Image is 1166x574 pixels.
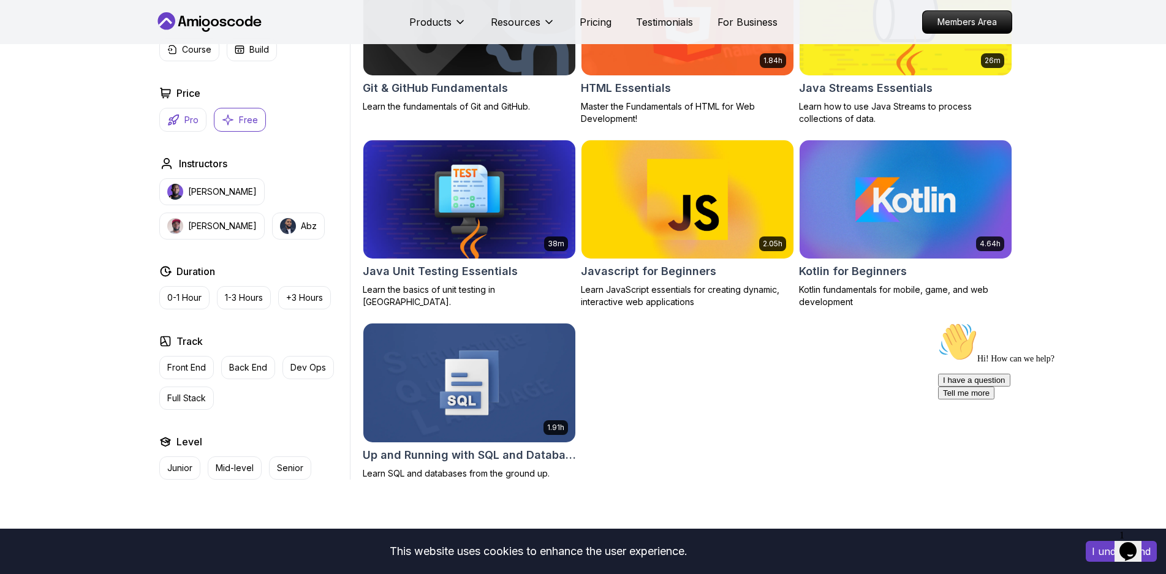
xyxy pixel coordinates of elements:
[176,264,215,279] h2: Duration
[363,100,576,113] p: Learn the fundamentals of Git and GitHub.
[363,80,508,97] h2: Git & GitHub Fundamentals
[278,286,331,309] button: +3 Hours
[286,292,323,304] p: +3 Hours
[269,456,311,480] button: Senior
[176,86,200,100] h2: Price
[239,114,258,126] p: Free
[581,263,716,280] h2: Javascript for Beginners
[167,462,192,474] p: Junior
[277,462,303,474] p: Senior
[167,218,183,234] img: instructor img
[363,467,576,480] p: Learn SQL and databases from the ground up.
[799,80,933,97] h2: Java Streams Essentials
[763,56,782,66] p: 1.84h
[159,286,210,309] button: 0-1 Hour
[799,100,1012,125] p: Learn how to use Java Streams to process collections of data.
[5,5,225,82] div: 👋Hi! How can we help?I have a questionTell me more
[491,15,540,29] p: Resources
[1115,525,1154,562] iframe: chat widget
[179,156,227,171] h2: Instructors
[409,15,452,29] p: Products
[182,43,211,56] p: Course
[547,423,564,432] p: 1.91h
[491,15,555,39] button: Resources
[5,5,44,44] img: :wave:
[221,356,275,379] button: Back End
[581,284,794,308] p: Learn JavaScript essentials for creating dynamic, interactive web applications
[167,392,206,404] p: Full Stack
[249,43,269,56] p: Build
[363,447,576,464] h2: Up and Running with SQL and Databases
[5,69,61,82] button: Tell me more
[216,462,254,474] p: Mid-level
[363,323,576,480] a: Up and Running with SQL and Databases card1.91hUp and Running with SQL and DatabasesLearn SQL and...
[581,140,794,309] a: Javascript for Beginners card2.05hJavascript for BeginnersLearn JavaScript essentials for creatin...
[290,361,326,374] p: Dev Ops
[184,114,199,126] p: Pro
[799,263,907,280] h2: Kotlin for Beginners
[208,456,262,480] button: Mid-level
[636,15,693,29] a: Testimonials
[188,220,257,232] p: [PERSON_NAME]
[272,213,325,240] button: instructor imgAbz
[580,15,611,29] a: Pricing
[159,108,206,132] button: Pro
[301,220,317,232] p: Abz
[159,456,200,480] button: Junior
[923,11,1012,33] p: Members Area
[188,186,257,198] p: [PERSON_NAME]
[922,10,1012,34] a: Members Area
[5,37,121,46] span: Hi! How can we help?
[176,334,203,349] h2: Track
[363,284,576,308] p: Learn the basics of unit testing in [GEOGRAPHIC_DATA].
[167,184,183,200] img: instructor img
[227,38,277,61] button: Build
[229,361,267,374] p: Back End
[159,356,214,379] button: Front End
[581,140,793,259] img: Javascript for Beginners card
[933,317,1154,519] iframe: chat widget
[159,178,265,205] button: instructor img[PERSON_NAME]
[159,38,219,61] button: Course
[225,292,263,304] p: 1-3 Hours
[800,140,1012,259] img: Kotlin for Beginners card
[1086,541,1157,562] button: Accept cookies
[548,239,564,249] p: 38m
[159,213,265,240] button: instructor img[PERSON_NAME]
[159,387,214,410] button: Full Stack
[980,239,1001,249] p: 4.64h
[363,323,575,442] img: Up and Running with SQL and Databases card
[763,239,782,249] p: 2.05h
[363,263,518,280] h2: Java Unit Testing Essentials
[717,15,778,29] a: For Business
[581,80,671,97] h2: HTML Essentials
[363,140,576,309] a: Java Unit Testing Essentials card38mJava Unit Testing EssentialsLearn the basics of unit testing ...
[176,434,202,449] h2: Level
[799,140,1012,309] a: Kotlin for Beginners card4.64hKotlin for BeginnersKotlin fundamentals for mobile, game, and web d...
[799,284,1012,308] p: Kotlin fundamentals for mobile, game, and web development
[985,56,1001,66] p: 26m
[167,361,206,374] p: Front End
[217,286,271,309] button: 1-3 Hours
[280,218,296,234] img: instructor img
[5,56,77,69] button: I have a question
[409,15,466,39] button: Products
[363,140,575,259] img: Java Unit Testing Essentials card
[214,108,266,132] button: Free
[167,292,202,304] p: 0-1 Hour
[9,538,1067,565] div: This website uses cookies to enhance the user experience.
[581,100,794,125] p: Master the Fundamentals of HTML for Web Development!
[282,356,334,379] button: Dev Ops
